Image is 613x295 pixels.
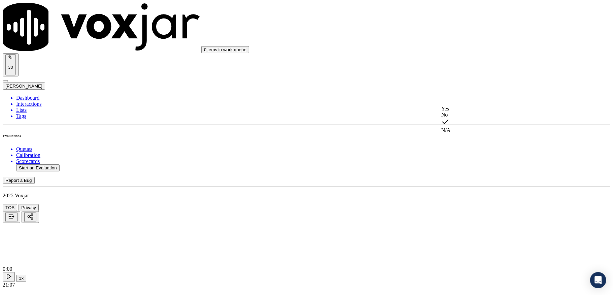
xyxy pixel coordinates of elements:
[16,113,610,119] a: Tags
[590,272,606,288] div: Open Intercom Messenger
[8,65,13,70] p: 30
[441,106,574,112] div: Yes
[3,53,19,76] button: 30
[3,177,35,184] button: Report a Bug
[3,266,610,272] div: 0:00
[3,134,610,138] h6: Evaluations
[5,84,42,89] span: [PERSON_NAME]
[16,146,610,152] a: Queues
[3,193,610,199] p: 2025 Voxjar
[5,54,16,75] button: 30
[16,158,610,164] a: Scorecards
[3,3,200,51] img: voxjar logo
[201,46,249,53] button: 0items in work queue
[3,83,45,90] button: [PERSON_NAME]
[16,275,26,282] button: 1x
[16,95,610,101] a: Dashboard
[16,107,610,113] a: Lists
[3,282,610,288] div: 21:07
[16,101,610,107] a: Interactions
[16,152,610,158] a: Calibration
[441,118,574,133] div: N/A
[441,112,574,118] div: No
[3,204,17,211] button: TOS
[19,204,39,211] button: Privacy
[16,164,60,171] button: Start an Evaluation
